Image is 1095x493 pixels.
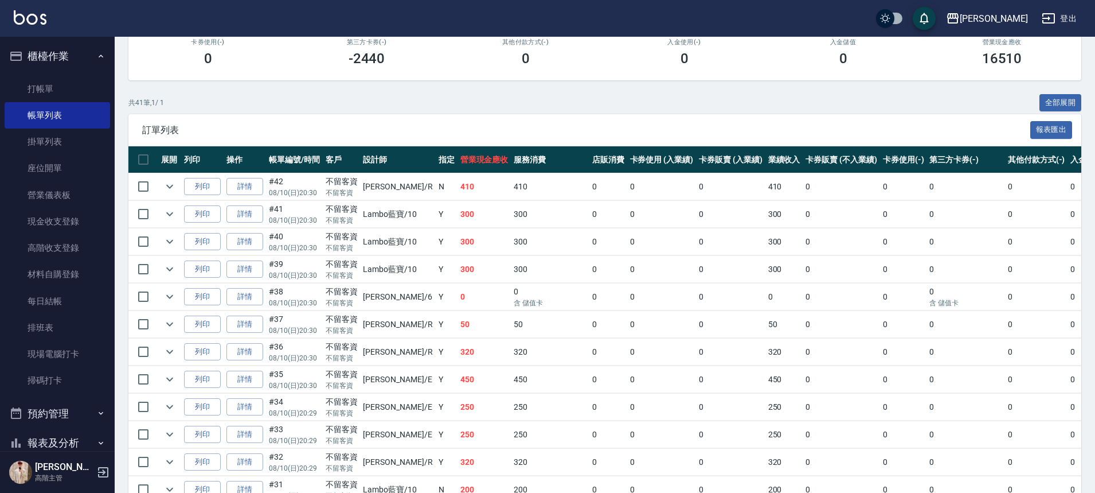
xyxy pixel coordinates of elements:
[360,284,435,310] td: [PERSON_NAME] /6
[184,261,221,278] button: 列印
[436,173,457,200] td: N
[803,311,879,338] td: 0
[457,449,511,476] td: 320
[696,421,765,448] td: 0
[627,421,697,448] td: 0
[226,343,263,361] a: 詳情
[360,146,435,173] th: 設計師
[5,315,110,341] a: 排班表
[589,173,627,200] td: 0
[522,51,530,67] h3: 0
[696,284,765,310] td: 0
[765,311,803,338] td: 50
[204,51,212,67] h3: 0
[142,125,1030,136] span: 訂單列表
[226,316,263,333] a: 詳情
[269,436,320,446] p: 08/10 (日) 20:29
[1037,8,1081,29] button: 登出
[360,366,435,393] td: [PERSON_NAME] /E
[926,146,1004,173] th: 第三方卡券(-)
[326,479,358,491] div: 不留客資
[765,394,803,421] td: 250
[161,233,178,250] button: expand row
[880,173,927,200] td: 0
[301,38,432,46] h2: 第三方卡券(-)
[35,473,93,483] p: 高階主管
[457,256,511,283] td: 300
[457,311,511,338] td: 50
[627,173,697,200] td: 0
[457,146,511,173] th: 營業現金應收
[360,394,435,421] td: [PERSON_NAME] /E
[926,201,1004,228] td: 0
[457,228,511,255] td: 300
[326,451,358,463] div: 不留客資
[880,146,927,173] th: 卡券使用(-)
[269,188,320,198] p: 08/10 (日) 20:30
[929,298,1002,308] p: 含 儲值卡
[184,426,221,444] button: 列印
[511,339,589,366] td: 320
[226,233,263,251] a: 詳情
[926,394,1004,421] td: 0
[696,394,765,421] td: 0
[926,311,1004,338] td: 0
[5,399,110,429] button: 預約管理
[5,235,110,261] a: 高階收支登錄
[1005,366,1068,393] td: 0
[880,339,927,366] td: 0
[360,449,435,476] td: [PERSON_NAME] /R
[326,353,358,363] p: 不留客資
[765,449,803,476] td: 320
[436,421,457,448] td: Y
[184,371,221,389] button: 列印
[181,146,224,173] th: 列印
[266,256,323,283] td: #39
[880,256,927,283] td: 0
[803,394,879,421] td: 0
[5,129,110,155] a: 掛單列表
[184,288,221,306] button: 列印
[589,421,627,448] td: 0
[360,173,435,200] td: [PERSON_NAME] /R
[326,313,358,325] div: 不留客資
[777,38,909,46] h2: 入金儲值
[765,366,803,393] td: 450
[5,208,110,235] a: 現金收支登錄
[266,146,323,173] th: 帳單編號/時間
[926,228,1004,255] td: 0
[269,408,320,418] p: 08/10 (日) 20:29
[326,298,358,308] p: 不留客資
[266,284,323,310] td: #38
[913,7,936,30] button: save
[926,421,1004,448] td: 0
[184,178,221,196] button: 列印
[266,173,323,200] td: #42
[1005,256,1068,283] td: 0
[941,7,1033,30] button: [PERSON_NAME]
[696,201,765,228] td: 0
[803,228,879,255] td: 0
[589,256,627,283] td: 0
[226,453,263,471] a: 詳情
[511,173,589,200] td: 410
[436,394,457,421] td: Y
[880,421,927,448] td: 0
[627,284,697,310] td: 0
[511,421,589,448] td: 250
[926,366,1004,393] td: 0
[589,228,627,255] td: 0
[158,146,181,173] th: 展開
[161,371,178,388] button: expand row
[803,421,879,448] td: 0
[184,205,221,223] button: 列印
[326,215,358,226] p: 不留客資
[696,173,765,200] td: 0
[266,228,323,255] td: #40
[184,453,221,471] button: 列印
[326,341,358,353] div: 不留客資
[436,449,457,476] td: Y
[161,398,178,416] button: expand row
[360,311,435,338] td: [PERSON_NAME] /R
[161,426,178,443] button: expand row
